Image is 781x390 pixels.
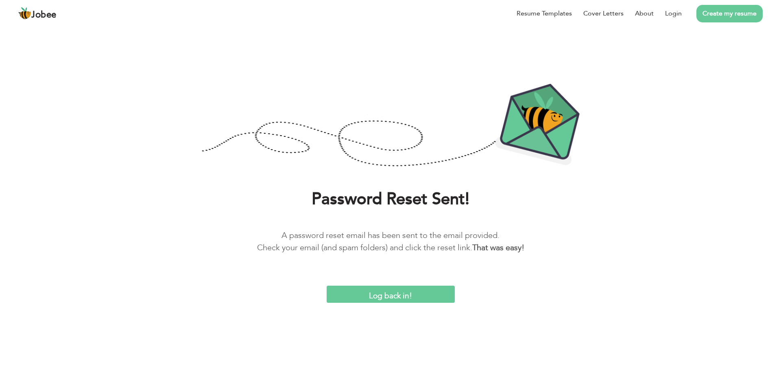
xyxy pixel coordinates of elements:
img: Password-Reset-Confirmation.png [201,83,580,169]
span: Jobee [31,11,57,20]
p: A password reset email has been sent to the email provided. Check your email (and spam folders) a... [12,229,769,254]
b: That was easy! [472,242,524,253]
a: Jobee [18,7,57,20]
a: Login [665,9,682,18]
h1: Password Reset Sent! [12,189,769,210]
img: jobee.io [18,7,31,20]
a: About [635,9,654,18]
a: Cover Letters [583,9,624,18]
a: Resume Templates [517,9,572,18]
input: Log back in! [327,286,455,303]
a: Create my resume [696,5,763,22]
